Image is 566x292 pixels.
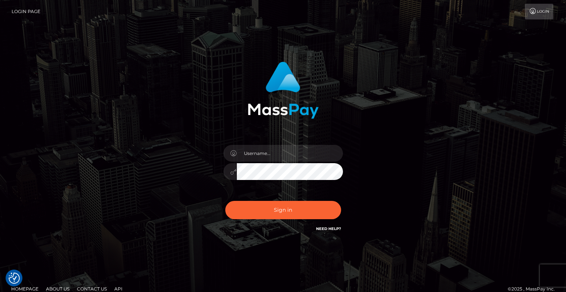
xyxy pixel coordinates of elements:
a: Login [525,4,553,19]
img: MassPay Login [248,62,319,119]
button: Consent Preferences [9,273,20,284]
img: Revisit consent button [9,273,20,284]
input: Username... [237,145,343,162]
a: Login Page [12,4,40,19]
button: Sign in [225,201,341,219]
a: Need Help? [316,226,341,231]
